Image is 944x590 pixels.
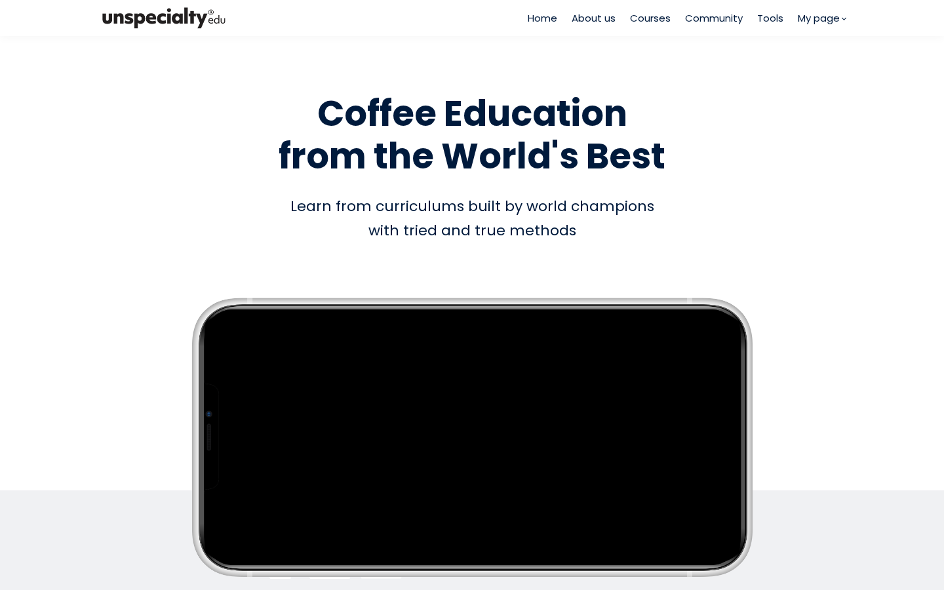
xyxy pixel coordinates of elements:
[757,10,783,26] a: Tools
[798,10,846,26] a: My page
[572,10,616,26] a: About us
[98,194,846,243] div: Learn from curriculums built by world champions with tried and true methods
[798,10,840,26] span: My page
[685,10,743,26] a: Community
[98,92,846,178] h1: Coffee Education from the World's Best
[528,10,557,26] a: Home
[98,5,229,31] img: bc390a18feecddb333977e298b3a00a1.png
[630,10,671,26] a: Courses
